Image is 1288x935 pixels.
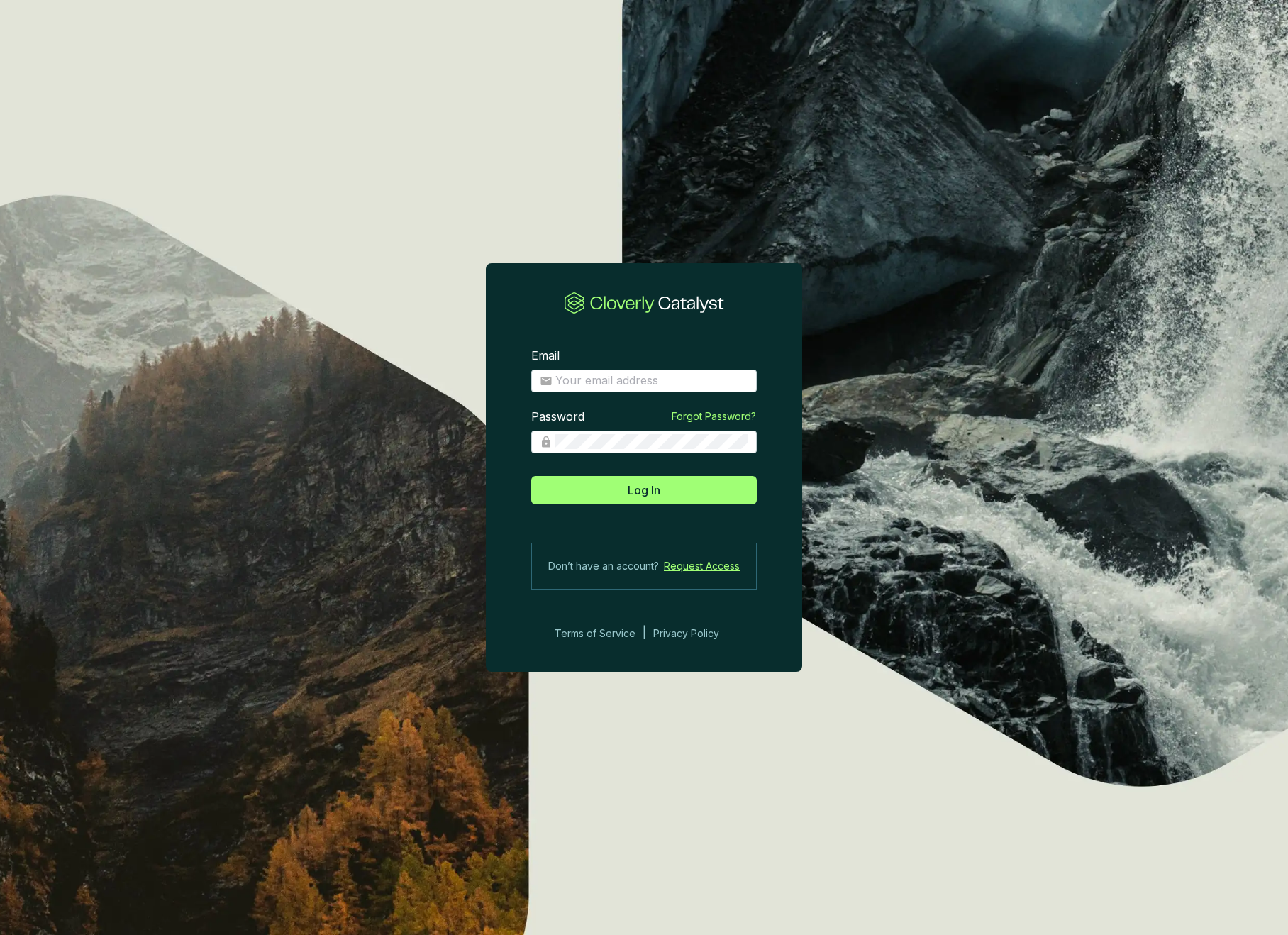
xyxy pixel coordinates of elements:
[555,373,748,389] input: Email
[628,482,660,499] span: Log In
[653,625,738,642] a: Privacy Policy
[672,409,756,424] a: Forgot Password?
[531,409,584,425] label: Password
[643,625,646,642] div: |
[531,476,757,504] button: Log In
[531,348,560,364] label: Email
[548,558,659,575] span: Don’t have an account?
[664,558,740,575] a: Request Access
[555,434,748,450] input: Password
[550,625,635,642] a: Terms of Service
